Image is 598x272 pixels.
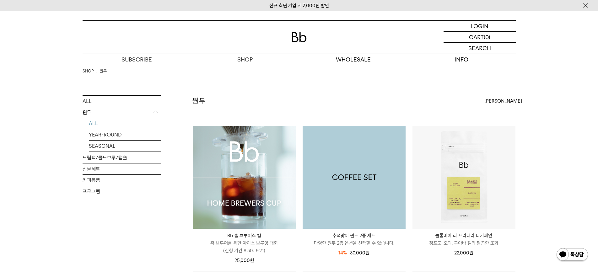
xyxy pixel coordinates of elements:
[299,54,407,65] p: WHOLESALE
[89,141,161,152] a: SEASONAL
[412,126,515,229] img: 콜롬비아 라 프라데라 디카페인
[191,54,299,65] a: SHOP
[89,118,161,129] a: ALL
[484,97,522,105] span: [PERSON_NAME]
[412,239,515,247] p: 청포도, 오디, 구아바 잼의 달콤한 조화
[193,239,296,254] p: 홈 브루어를 위한 아이스 브루잉 대회 (신청 기간 8.30~9.21)
[89,129,161,140] a: YEAR-ROUND
[193,232,296,239] p: Bb 홈 브루어스 컵
[193,126,296,229] img: Bb 홈 브루어스 컵
[556,248,589,263] img: 카카오톡 채널 1:1 채팅 버튼
[338,249,347,257] div: 14%
[303,232,406,247] a: 추석맞이 원두 2종 세트 다양한 원두 2종 옵션을 선택할 수 있습니다.
[350,250,369,256] span: 30,000
[83,186,161,197] a: 프로그램
[83,175,161,186] a: 커피용품
[471,21,488,31] p: LOGIN
[192,96,206,106] h2: 원두
[468,43,491,54] p: SEARCH
[83,152,161,163] a: 드립백/콜드브루/캡슐
[444,32,516,43] a: CART (0)
[407,54,516,65] p: INFO
[83,96,161,107] a: ALL
[83,163,161,174] a: 선물세트
[193,232,296,254] a: Bb 홈 브루어스 컵 홈 브루어를 위한 아이스 브루잉 대회(신청 기간 8.30~9.21)
[412,232,515,247] a: 콜롬비아 라 프라데라 디카페인 청포도, 오디, 구아바 잼의 달콤한 조화
[83,54,191,65] a: SUBSCRIBE
[454,250,473,256] span: 22,000
[303,126,406,229] a: 추석맞이 원두 2종 세트
[234,258,254,263] span: 25,000
[484,32,490,42] p: (0)
[303,239,406,247] p: 다양한 원두 2종 옵션을 선택할 수 있습니다.
[469,250,473,256] span: 원
[269,3,329,8] a: 신규 회원 가입 시 3,000원 할인
[292,32,307,42] img: 로고
[412,232,515,239] p: 콜롬비아 라 프라데라 디카페인
[83,107,161,118] p: 원두
[365,250,369,256] span: 원
[444,21,516,32] a: LOGIN
[100,68,107,74] a: 원두
[303,232,406,239] p: 추석맞이 원두 2종 세트
[303,126,406,229] img: 1000001199_add2_013.jpg
[83,68,94,74] a: SHOP
[469,32,484,42] p: CART
[250,258,254,263] span: 원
